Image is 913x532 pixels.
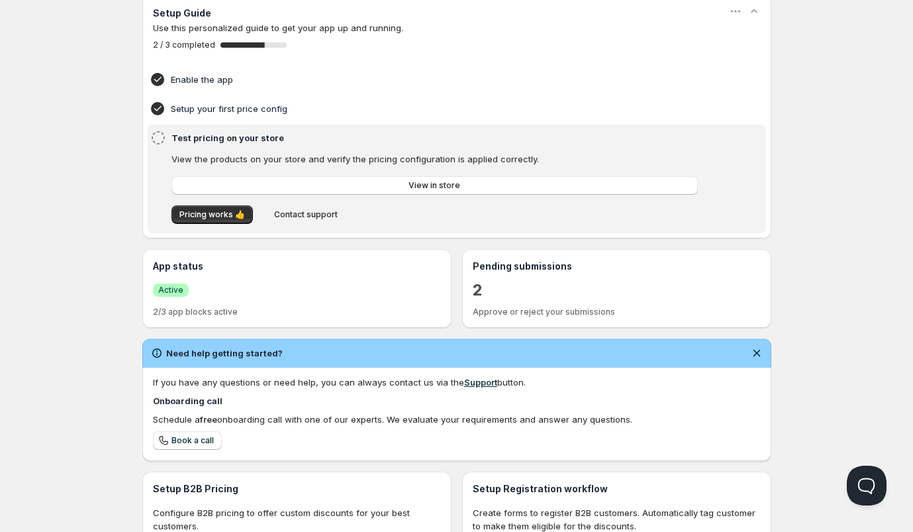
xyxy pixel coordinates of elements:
div: If you have any questions or need help, you can always contact us via the button. [153,376,761,389]
p: Approve or reject your submissions [473,307,761,317]
a: View in store [171,176,698,195]
div: Schedule a onboarding call with one of our experts. We evaluate your requirements and answer any ... [153,413,761,426]
h4: Setup your first price config [171,102,702,115]
a: Support [464,377,497,388]
p: View the products on your store and verify the pricing configuration is applied correctly. [171,152,698,166]
a: 2 [473,280,483,301]
b: free [200,414,217,425]
span: View in store [408,180,460,191]
button: Contact support [266,205,346,224]
span: Pricing works 👍 [179,209,245,220]
h3: Setup B2B Pricing [153,482,441,496]
h2: Need help getting started? [166,346,283,360]
p: 2/3 app blocks active [153,307,441,317]
button: Dismiss notification [747,344,766,362]
h3: App status [153,260,441,273]
span: Active [158,285,183,295]
iframe: Help Scout Beacon - Open [847,466,887,505]
a: SuccessActive [153,283,189,297]
span: 2 / 3 completed [153,40,215,50]
span: Contact support [274,209,338,220]
span: Book a call [171,435,214,446]
a: Book a call [153,431,222,450]
h4: Enable the app [171,73,702,86]
h4: Test pricing on your store [171,131,702,144]
button: Pricing works 👍 [171,205,253,224]
h3: Pending submissions [473,260,761,273]
h3: Setup Registration workflow [473,482,761,496]
h4: Onboarding call [153,394,761,407]
h3: Setup Guide [153,7,211,20]
p: Use this personalized guide to get your app up and running. [153,21,761,34]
